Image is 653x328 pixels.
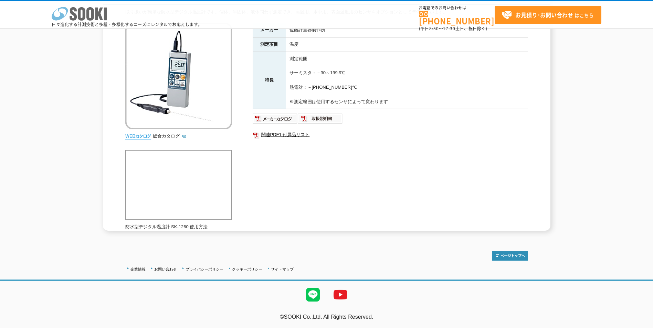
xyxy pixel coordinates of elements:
[299,281,327,308] img: LINE
[495,6,601,24] a: お見積り･お問い合わせはこちら
[130,267,146,271] a: 企業情報
[286,37,528,52] td: 温度
[443,25,455,32] span: 17:30
[429,25,439,32] span: 8:50
[327,281,354,308] img: YouTube
[253,37,286,52] th: 測定項目
[253,130,528,139] a: 関連PDF1 付属品リスト
[232,267,262,271] a: クッキーポリシー
[298,113,343,124] img: 取扱説明書
[125,223,232,231] p: 防水型デジタル温度計 SK-1260 使用方法
[298,118,343,123] a: 取扱説明書
[502,10,594,20] span: はこちら
[419,11,495,25] a: [PHONE_NUMBER]
[253,113,298,124] img: メーカーカタログ
[125,23,232,129] img: デジタル温度計 SK-1260
[153,133,187,139] a: 総合カタログ
[154,267,177,271] a: お問い合わせ
[419,6,495,10] span: お電話でのお問い合わせは
[286,52,528,109] td: 測定範囲 サーミスタ：－30～199.9℃ 熱電対：－[PHONE_NUMBER]℃ ※測定範囲は使用するセンサによって変わります
[125,133,151,140] img: webカタログ
[626,321,653,327] a: テストMail
[492,251,528,261] img: トップページへ
[515,11,573,19] strong: お見積り･お問い合わせ
[253,118,298,123] a: メーカーカタログ
[253,52,286,109] th: 特長
[271,267,294,271] a: サイトマップ
[186,267,223,271] a: プライバシーポリシー
[52,22,202,26] p: 日々進化する計測技術と多種・多様化するニーズにレンタルでお応えします。
[419,25,487,32] span: (平日 ～ 土日、祝日除く)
